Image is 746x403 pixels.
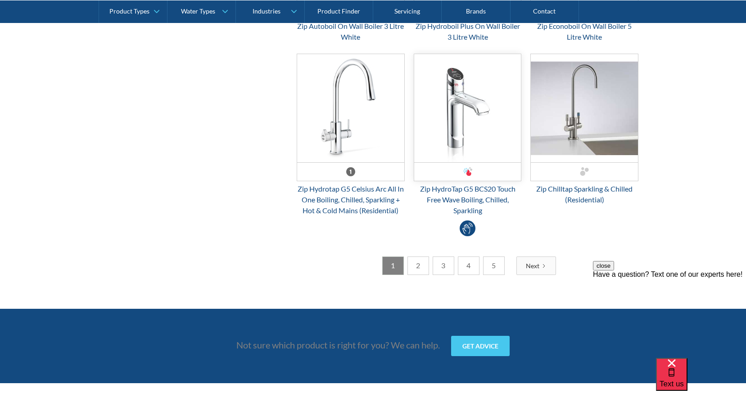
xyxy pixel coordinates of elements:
[253,7,280,15] div: Industries
[593,261,746,369] iframe: podium webchat widget prompt
[451,336,510,356] a: Get advice
[297,54,404,162] img: Zip Hydrotap G5 Celsius Arc All In One Boiling, Chilled, Sparkling + Hot & Cold Mains (Residential)
[414,21,522,42] div: Zip Hydroboil Plus On Wall Boiler 3 Litre White
[516,256,556,275] a: Next Page
[526,261,539,270] div: Next
[530,54,638,205] a: Zip Chilltap Sparkling & Chilled (Residential)Zip Chilltap Sparkling & Chilled (Residential)
[656,358,746,403] iframe: podium webchat widget bubble
[414,54,521,162] img: Zip HydroTap G5 BCS20 Touch Free Wave Boiling, Chilled, Sparkling
[531,54,638,162] img: Zip Chilltap Sparkling & Chilled (Residential)
[297,256,639,275] div: List
[236,338,440,352] p: Not sure which product is right for you? We can help.
[483,256,505,275] a: 5
[109,7,149,15] div: Product Types
[458,256,479,275] a: 4
[414,54,522,216] a: Zip HydroTap G5 BCS20 Touch Free Wave Boiling, Chilled, SparklingZip HydroTap G5 BCS20 Touch Free...
[382,256,404,275] a: 1
[407,256,429,275] a: 2
[414,183,522,216] div: Zip HydroTap G5 BCS20 Touch Free Wave Boiling, Chilled, Sparkling
[297,183,405,216] div: Zip Hydrotap G5 Celsius Arc All In One Boiling, Chilled, Sparkling + Hot & Cold Mains (Residential)
[530,21,638,42] div: Zip Econoboil On Wall Boiler 5 Litre White
[297,21,405,42] div: Zip Autoboil On Wall Boiler 3 Litre White
[433,256,454,275] a: 3
[181,7,215,15] div: Water Types
[297,54,405,216] a: Zip Hydrotap G5 Celsius Arc All In One Boiling, Chilled, Sparkling + Hot & Cold Mains (Residentia...
[530,183,638,205] div: Zip Chilltap Sparkling & Chilled (Residential)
